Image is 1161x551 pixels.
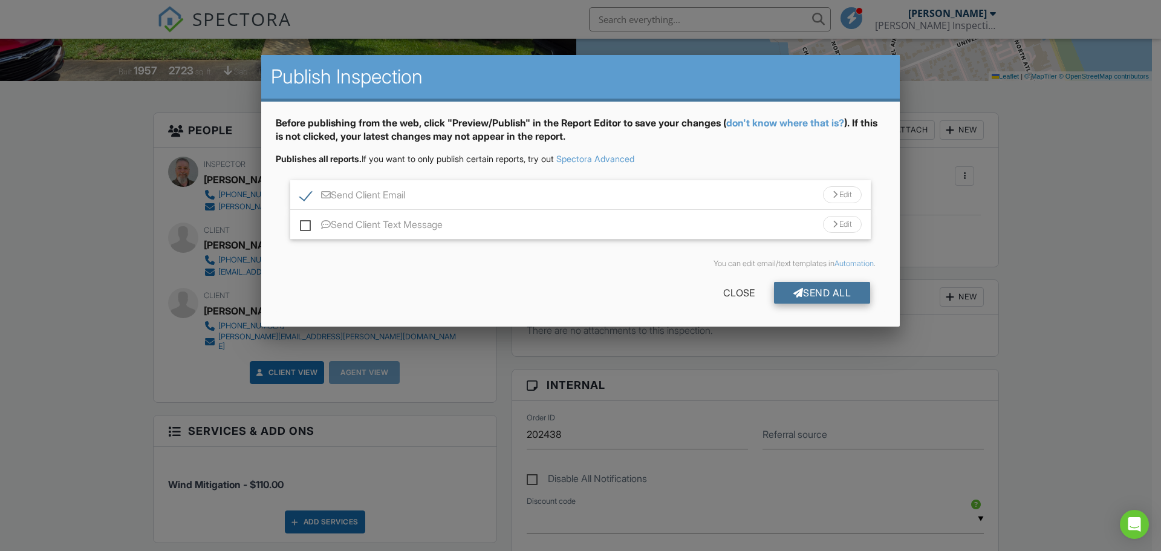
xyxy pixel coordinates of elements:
div: Before publishing from the web, click "Preview/Publish" in the Report Editor to save your changes... [276,116,885,153]
span: If you want to only publish certain reports, try out [276,154,554,164]
div: Edit [823,186,862,203]
div: You can edit email/text templates in . [285,259,876,269]
strong: Publishes all reports. [276,154,362,164]
div: Edit [823,216,862,233]
label: Send Client Email [300,189,405,204]
a: Automation [834,259,874,268]
div: Open Intercom Messenger [1120,510,1149,539]
a: Spectora Advanced [556,154,634,164]
a: don't know where that is? [726,117,844,129]
div: Send All [774,282,871,304]
h2: Publish Inspection [271,65,890,89]
div: Close [704,282,774,304]
label: Send Client Text Message [300,219,443,234]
